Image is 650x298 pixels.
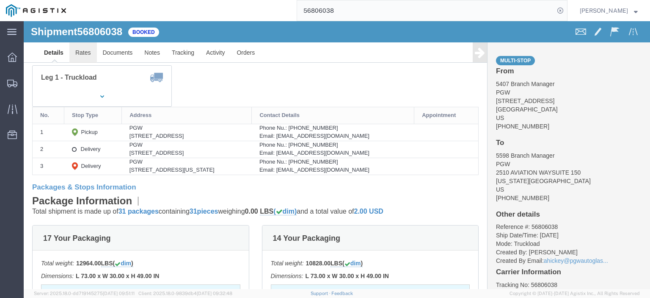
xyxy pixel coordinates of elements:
[510,290,640,297] span: Copyright © [DATE]-[DATE] Agistix Inc., All Rights Reserved
[311,291,332,296] a: Support
[34,291,135,296] span: Server: 2025.18.0-dd719145275
[579,6,638,16] button: [PERSON_NAME]
[297,0,554,21] input: Search for shipment number, reference number
[24,21,650,289] iframe: FS Legacy Container
[138,291,232,296] span: Client: 2025.18.0-9839db4
[331,291,353,296] a: Feedback
[6,4,66,17] img: logo
[197,291,232,296] span: [DATE] 09:32:48
[580,6,628,15] span: Jesse Jordan
[103,291,135,296] span: [DATE] 09:51:11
